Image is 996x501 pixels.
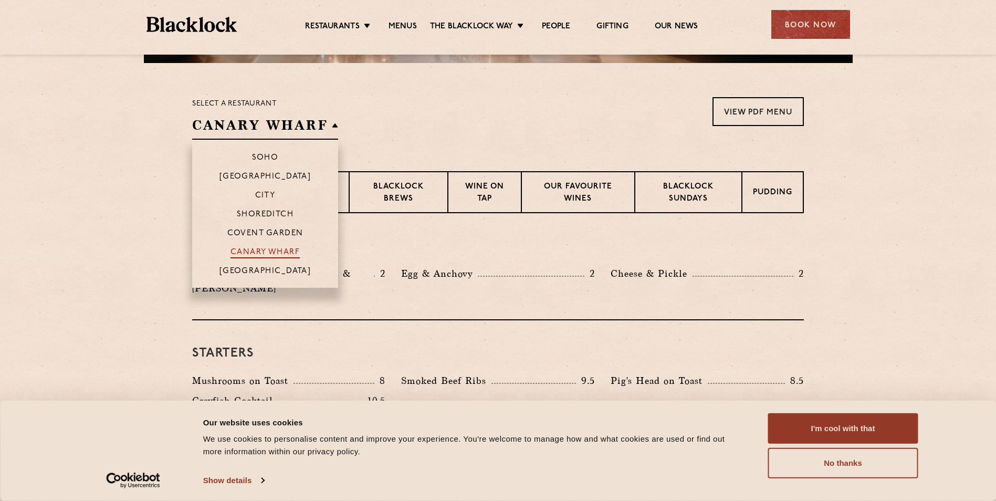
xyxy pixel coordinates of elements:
a: People [542,22,570,33]
div: We use cookies to personalise content and improve your experience. You're welcome to manage how a... [203,433,745,458]
p: Covent Garden [227,229,303,239]
p: Canary Wharf [230,248,300,258]
p: Soho [252,153,279,164]
p: Smoked Beef Ribs [401,373,491,388]
h2: Canary Wharf [192,116,338,140]
p: Select a restaurant [192,97,338,111]
p: Cheese & Pickle [611,266,693,281]
div: Our website uses cookies [203,416,745,429]
p: Crayfish Cocktail [192,393,278,408]
p: Pudding [753,187,792,200]
p: [GEOGRAPHIC_DATA] [219,267,311,277]
a: Gifting [596,22,628,33]
p: Pig's Head on Toast [611,373,708,388]
a: The Blacklock Way [430,22,513,33]
a: Usercentrics Cookiebot - opens in a new window [87,473,179,488]
p: City [255,191,276,202]
a: Restaurants [305,22,360,33]
p: 9.5 [576,374,595,388]
h3: Starters [192,347,804,360]
p: Wine on Tap [459,181,510,206]
p: 2 [584,267,595,280]
button: No thanks [768,448,918,478]
p: 10.5 [362,394,385,408]
div: Book Now [771,10,850,39]
p: Blacklock Brews [360,181,437,206]
p: 8.5 [785,374,804,388]
p: Shoreditch [237,210,294,221]
p: Egg & Anchovy [401,266,478,281]
p: 2 [375,267,385,280]
img: BL_Textured_Logo-footer-cropped.svg [146,17,237,32]
a: View PDF Menu [712,97,804,126]
p: 8 [374,374,385,388]
a: Show details [203,473,264,488]
p: Blacklock Sundays [646,181,731,206]
button: I'm cool with that [768,413,918,444]
p: Mushrooms on Toast [192,373,293,388]
p: [GEOGRAPHIC_DATA] [219,172,311,183]
a: Menus [389,22,417,33]
h3: Pre Chop Bites [192,239,804,253]
a: Our News [655,22,698,33]
p: Our favourite wines [532,181,623,206]
p: 2 [793,267,804,280]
